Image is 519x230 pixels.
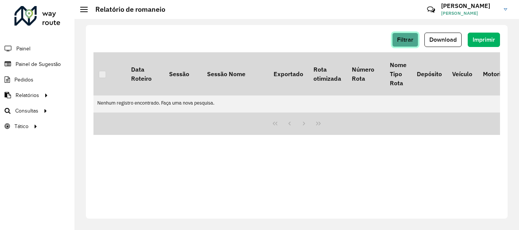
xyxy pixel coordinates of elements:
[164,52,202,95] th: Sessão
[14,122,28,130] span: Tático
[16,45,30,53] span: Painel
[424,33,462,47] button: Download
[423,2,439,18] a: Contato Rápido
[441,2,498,9] h3: [PERSON_NAME]
[447,52,478,95] th: Veículo
[16,60,61,68] span: Painel de Sugestão
[15,107,38,115] span: Consultas
[429,36,457,43] span: Download
[478,52,514,95] th: Motorista
[126,52,164,95] th: Data Roteiro
[202,52,268,95] th: Sessão Nome
[411,52,447,95] th: Depósito
[268,52,308,95] th: Exportado
[392,33,418,47] button: Filtrar
[441,10,498,17] span: [PERSON_NAME]
[14,76,33,84] span: Pedidos
[16,91,39,99] span: Relatórios
[473,36,495,43] span: Imprimir
[308,52,346,95] th: Rota otimizada
[397,36,413,43] span: Filtrar
[468,33,500,47] button: Imprimir
[385,52,411,95] th: Nome Tipo Rota
[88,5,165,14] h2: Relatório de romaneio
[347,52,385,95] th: Número Rota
